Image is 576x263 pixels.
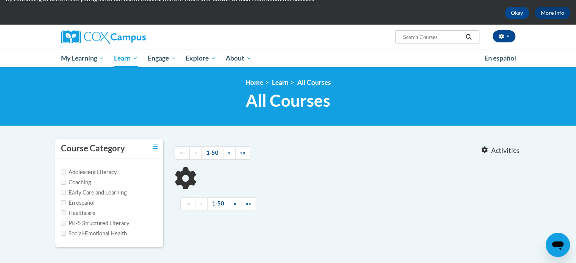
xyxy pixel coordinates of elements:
img: Cox Campus [61,30,146,44]
button: Search [463,33,474,42]
a: Cox Campus [61,30,205,44]
span: « [200,200,203,207]
button: Account Settings [493,30,515,42]
label: Adolescent Literacy [61,168,117,176]
span: «« [180,149,185,156]
a: Learn [272,78,289,86]
input: Checkbox for Options [61,231,66,236]
a: 1-50 [201,146,223,160]
h3: Course Category [61,143,125,154]
span: Learn [114,54,138,63]
a: Explore [181,50,221,67]
span: » [228,149,231,156]
span: Explore [186,54,216,63]
input: Search Courses [402,33,463,42]
a: My Learning [56,50,109,67]
a: Home [245,78,263,86]
a: About [221,50,256,67]
span: » [234,200,236,207]
label: PK-5 Structured Literacy [61,219,130,227]
a: Next [223,146,236,160]
input: Checkbox for Options [61,180,66,185]
a: Begining [175,146,190,160]
label: En español [61,199,95,207]
span: All Courses [246,90,330,110]
a: En español [479,50,521,66]
input: Checkbox for Options [61,170,66,174]
a: End [241,197,256,210]
span: En español [484,54,516,62]
span: «« [185,200,190,207]
label: Coaching [61,178,91,187]
span: Activities [491,146,520,155]
label: Healthcare [61,209,95,217]
button: Okay [505,7,529,19]
span: « [194,149,197,156]
a: All Courses [297,78,331,86]
a: Engage [143,50,181,67]
a: Begining [180,197,195,210]
label: Early Care and Learning [61,188,126,197]
a: End [235,146,250,160]
a: More Info [535,7,570,19]
span: »» [240,149,245,156]
label: Social-Emotional Health [61,229,127,238]
a: Next [229,197,241,210]
span: »» [246,200,251,207]
a: 1-50 [207,197,229,210]
a: Toggle collapse [153,143,158,151]
span: About [226,54,251,63]
a: Previous [189,146,202,160]
span: My Learning [61,54,104,63]
input: Checkbox for Options [61,210,66,215]
span: Engage [148,54,176,63]
a: Previous [195,197,208,210]
div: Main menu [50,50,527,67]
a: Learn [109,50,143,67]
input: Checkbox for Options [61,200,66,205]
input: Checkbox for Options [61,221,66,226]
input: Checkbox for Options [61,190,66,195]
iframe: Button to launch messaging window [546,233,570,257]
